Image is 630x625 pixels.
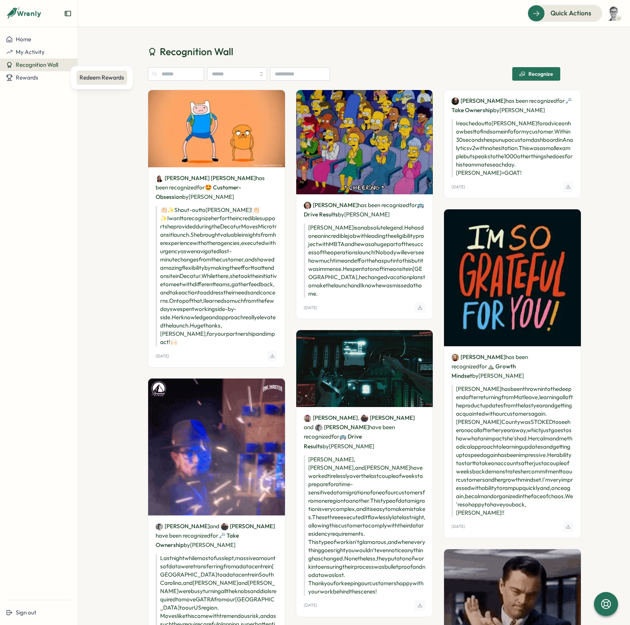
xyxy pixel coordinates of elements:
a: Peter Redpath[PERSON_NAME] [451,97,505,105]
img: Recognition Image [444,209,581,346]
a: Redeem Rewards [76,71,127,85]
img: Recognition Image [296,90,433,194]
p: have been recognized by [PERSON_NAME] [156,521,277,550]
a: Bryce McLachlan[PERSON_NAME] [304,414,358,422]
p: [DATE] [304,603,317,608]
p: [PERSON_NAME] is an absolute legend. He has done an incredible job with leading the eligibility p... [304,224,426,298]
a: Alex Miles[PERSON_NAME] [156,522,210,530]
span: for [197,184,205,191]
span: Recognition Wall [16,61,58,68]
div: Recognize [519,71,553,77]
span: Recognition Wall [160,45,233,58]
p: [DATE] [451,524,465,529]
span: Rewards [16,74,38,81]
span: for [557,97,565,104]
p: [PERSON_NAME], [PERSON_NAME], and [PERSON_NAME] have worked tirelessly over the last couple of we... [304,455,426,596]
span: 🤩 Customer-Obsession [156,184,241,200]
a: Alex Miles[PERSON_NAME] [315,423,369,431]
img: Bryce McLachlan [304,415,311,422]
img: Olivier Leduc [361,415,368,422]
span: for [331,433,339,440]
img: Karl Nicholson [304,202,311,209]
p: has been recognized by [PERSON_NAME] [451,352,573,380]
p: has been recognized by [PERSON_NAME] [304,200,426,219]
p: [DATE] [304,305,317,310]
a: Karl Nicholson[PERSON_NAME] [304,201,358,209]
button: Recognize [512,67,560,81]
img: Alex Miles [315,424,322,431]
span: Quick Actions [550,8,591,18]
p: have been recognized by [PERSON_NAME] [304,413,426,451]
span: for [479,363,487,370]
img: Peter Redpath [451,98,459,105]
img: Olivier Leduc [221,523,228,530]
p: 👏🏻✨ Shout-out to [PERSON_NAME]! 👏🏻✨ I want to recognize her for the incredible support she provid... [156,206,277,346]
span: Sign out [16,609,36,616]
span: Home [16,36,31,43]
span: 🗝️ Take Ownership [156,532,239,548]
span: for [409,201,417,209]
p: I reached out to [PERSON_NAME] for advice on how best to find some info for my customer. Within 3... [451,119,573,177]
span: and [210,522,219,530]
img: Emily Ierullo Spanik [451,354,459,361]
span: My Activity [16,48,45,56]
span: for [210,532,218,539]
span: , [358,413,415,422]
p: has been recognized by [PERSON_NAME] [451,96,573,115]
span: and [304,423,313,431]
p: [PERSON_NAME] has been thrown into the deep end after returning from Mat leave, learning all of t... [451,385,573,517]
p: [DATE] [156,354,169,359]
img: Colin Perepelken [607,6,621,21]
a: Olivier Leduc[PERSON_NAME] [221,522,275,530]
p: has been recognized by [PERSON_NAME] [156,173,277,201]
img: Recognition Image [296,330,433,407]
a: Emily Ierullo Spanik[PERSON_NAME] [451,353,505,361]
p: [DATE] [451,185,465,189]
img: Recognition Image [148,90,285,167]
div: Redeem Rewards [79,74,124,82]
a: Olivier Leduc[PERSON_NAME] [361,414,415,422]
a: Laurila McCullough[PERSON_NAME] [PERSON_NAME] [156,174,256,182]
span: ⛰️ Growth Mindset [451,363,516,379]
img: Laurila McCullough [156,175,163,182]
img: Alex Miles [156,523,163,530]
button: Quick Actions [528,5,602,21]
button: Expand sidebar [64,10,72,17]
img: Recognition Image [148,379,285,515]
